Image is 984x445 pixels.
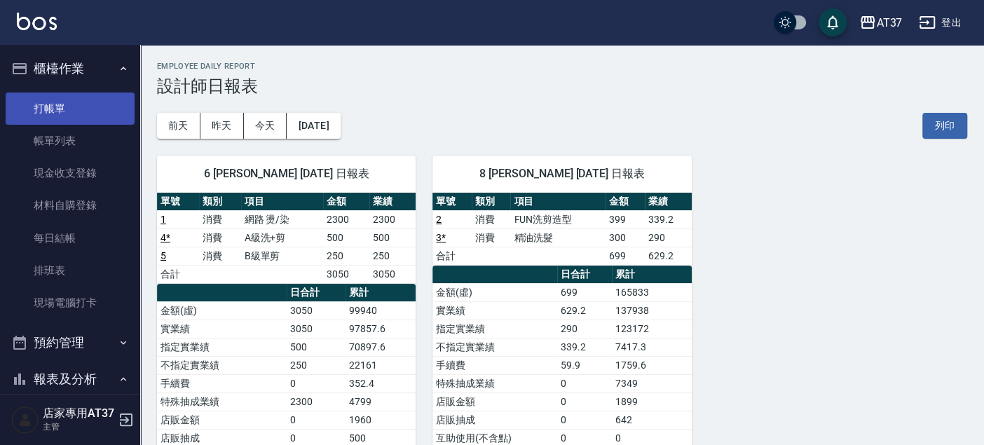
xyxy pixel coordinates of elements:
[557,374,612,392] td: 0
[645,247,692,265] td: 629.2
[557,320,612,338] td: 290
[612,356,692,374] td: 1759.6
[6,222,135,254] a: 每日結帳
[432,356,556,374] td: 手續費
[922,113,967,139] button: 列印
[346,392,416,411] td: 4799
[43,420,114,433] p: 主管
[612,411,692,429] td: 642
[612,266,692,284] th: 累計
[432,338,556,356] td: 不指定實業績
[241,247,324,265] td: B級單剪
[6,254,135,287] a: 排班表
[241,228,324,247] td: A級洗+剪
[157,193,416,284] table: a dense table
[157,356,287,374] td: 不指定實業績
[287,301,346,320] td: 3050
[287,320,346,338] td: 3050
[323,210,369,228] td: 2300
[913,10,967,36] button: 登出
[17,13,57,30] img: Logo
[6,93,135,125] a: 打帳單
[557,411,612,429] td: 0
[323,228,369,247] td: 500
[510,210,606,228] td: FUN洗剪造型
[6,157,135,189] a: 現金收支登錄
[157,301,287,320] td: 金額(虛)
[432,411,556,429] td: 店販抽成
[436,214,442,225] a: 2
[472,210,511,228] td: 消費
[432,247,472,265] td: 合計
[160,214,166,225] a: 1
[287,411,346,429] td: 0
[6,50,135,87] button: 櫃檯作業
[157,411,287,429] td: 店販金額
[346,338,416,356] td: 70897.6
[160,250,166,261] a: 5
[612,392,692,411] td: 1899
[432,374,556,392] td: 特殊抽成業績
[854,8,908,37] button: AT37
[157,193,199,211] th: 單號
[472,193,511,211] th: 類別
[157,113,200,139] button: 前天
[244,113,287,139] button: 今天
[557,356,612,374] td: 59.9
[369,228,416,247] td: 500
[157,265,199,283] td: 合計
[199,247,241,265] td: 消費
[432,193,691,266] table: a dense table
[612,338,692,356] td: 7417.3
[287,356,346,374] td: 250
[612,283,692,301] td: 165833
[557,266,612,284] th: 日合計
[510,193,606,211] th: 項目
[369,193,416,211] th: 業績
[557,301,612,320] td: 629.2
[346,301,416,320] td: 99940
[557,392,612,411] td: 0
[612,374,692,392] td: 7349
[241,210,324,228] td: 網路 燙/染
[157,62,967,71] h2: Employee Daily Report
[819,8,847,36] button: save
[510,228,606,247] td: 精油洗髮
[241,193,324,211] th: 項目
[606,247,645,265] td: 699
[346,411,416,429] td: 1960
[432,283,556,301] td: 金額(虛)
[11,406,39,434] img: Person
[43,406,114,420] h5: 店家專用AT37
[287,392,346,411] td: 2300
[369,265,416,283] td: 3050
[199,210,241,228] td: 消費
[346,356,416,374] td: 22161
[157,76,967,96] h3: 設計師日報表
[645,210,692,228] td: 339.2
[157,338,287,356] td: 指定實業績
[432,320,556,338] td: 指定實業績
[323,247,369,265] td: 250
[200,113,244,139] button: 昨天
[472,228,511,247] td: 消費
[432,301,556,320] td: 實業績
[876,14,902,32] div: AT37
[369,210,416,228] td: 2300
[287,284,346,302] th: 日合計
[606,210,645,228] td: 399
[6,125,135,157] a: 帳單列表
[346,320,416,338] td: 97857.6
[612,320,692,338] td: 123172
[199,193,241,211] th: 類別
[557,338,612,356] td: 339.2
[557,283,612,301] td: 699
[174,167,399,181] span: 6 [PERSON_NAME] [DATE] 日報表
[346,284,416,302] th: 累計
[432,392,556,411] td: 店販金額
[287,113,340,139] button: [DATE]
[157,320,287,338] td: 實業績
[645,228,692,247] td: 290
[6,287,135,319] a: 現場電腦打卡
[645,193,692,211] th: 業績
